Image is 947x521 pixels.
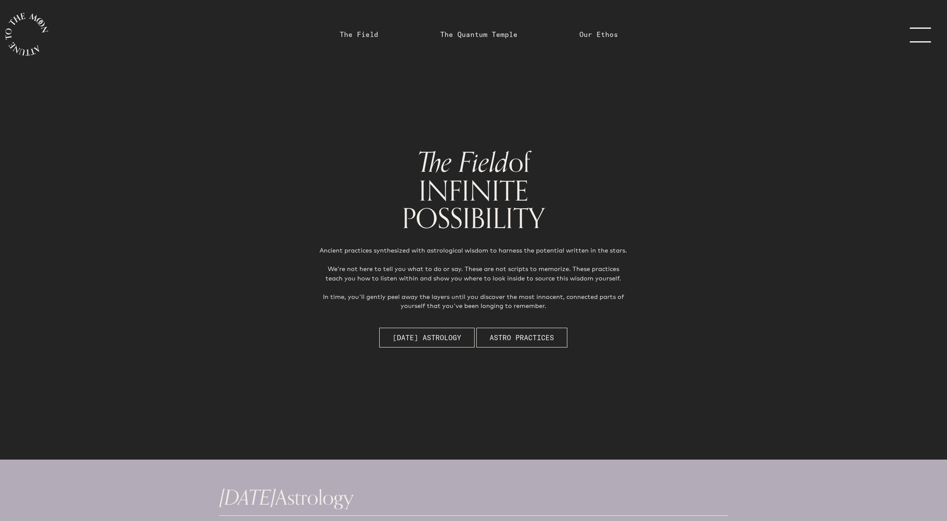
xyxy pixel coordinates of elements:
span: [DATE] Astrology [393,332,461,343]
a: Our Ethos [579,29,618,40]
h1: of INFINITE POSSIBILITY [306,148,641,232]
span: The Field [417,140,509,186]
a: The Quantum Temple [440,29,518,40]
span: [DATE] [219,481,275,515]
p: Ancient practices synthesized with astrological wisdom to harness the potential written in the st... [320,246,627,311]
button: Astro Practices [476,328,567,347]
h1: Astrology [219,487,728,509]
button: [DATE] Astrology [379,328,475,347]
span: Astro Practices [490,332,554,343]
a: The Field [340,29,378,40]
